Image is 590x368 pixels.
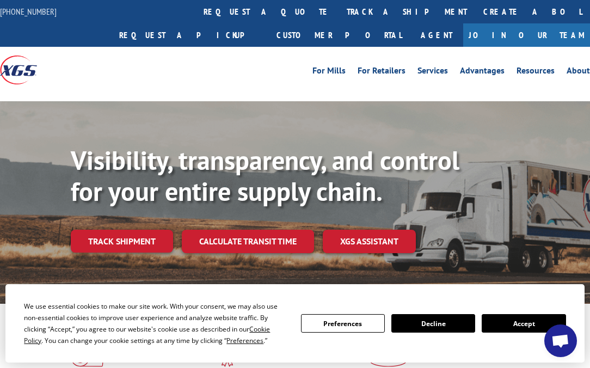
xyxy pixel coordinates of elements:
[71,143,459,208] b: Visibility, transparency, and control for your entire supply chain.
[460,66,505,78] a: Advantages
[482,314,566,333] button: Accept
[391,314,475,333] button: Decline
[517,66,555,78] a: Resources
[5,284,585,363] div: Cookie Consent Prompt
[323,230,416,253] a: XGS ASSISTANT
[111,23,268,47] a: Request a pickup
[226,336,263,345] span: Preferences
[182,230,314,253] a: Calculate transit time
[567,66,590,78] a: About
[24,300,287,346] div: We use essential cookies to make our site work. With your consent, we may also use non-essential ...
[301,314,385,333] button: Preferences
[544,324,577,357] div: Open chat
[417,66,448,78] a: Services
[358,66,405,78] a: For Retailers
[312,66,346,78] a: For Mills
[268,23,410,47] a: Customer Portal
[463,23,590,47] a: Join Our Team
[410,23,463,47] a: Agent
[71,230,173,253] a: Track shipment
